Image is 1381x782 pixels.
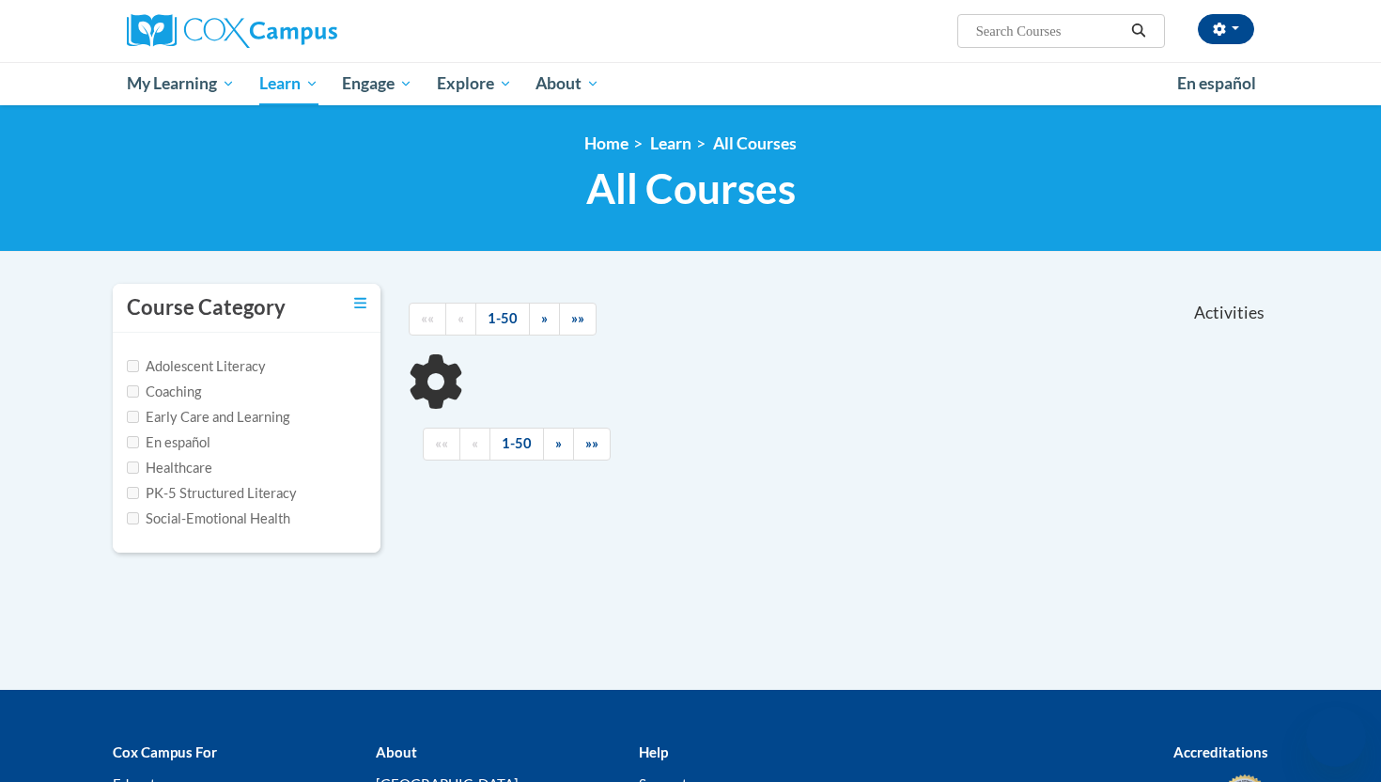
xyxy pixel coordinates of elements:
input: Checkbox for Options [127,436,139,448]
a: Next [543,428,574,461]
b: About [376,743,417,760]
span: En español [1177,73,1256,93]
span: » [555,435,562,451]
a: Toggle collapse [354,293,366,314]
span: »» [585,435,598,451]
b: Cox Campus For [113,743,217,760]
span: Explore [437,72,512,95]
label: Early Care and Learning [127,407,289,428]
span: »» [571,310,584,326]
input: Checkbox for Options [127,512,139,524]
span: My Learning [127,72,235,95]
span: « [472,435,478,451]
span: About [535,72,599,95]
b: Help [639,743,668,760]
label: Coaching [127,382,201,402]
a: Begining [423,428,460,461]
a: Begining [409,303,446,336]
button: Account Settings [1198,14,1254,44]
a: End [573,428,611,461]
a: Learn [247,62,331,105]
input: Checkbox for Options [127,385,139,398]
label: PK-5 Structured Literacy [127,483,297,504]
label: Healthcare [127,458,212,478]
button: Search [1125,20,1153,42]
a: 1-50 [475,303,530,336]
a: Explore [425,62,524,105]
h3: Course Category [127,293,286,322]
span: » [541,310,548,326]
a: En español [1165,64,1268,103]
a: Previous [459,428,490,461]
span: All Courses [586,164,796,213]
a: All Courses [713,133,797,153]
span: Engage [342,72,412,95]
a: Home [584,133,628,153]
a: Next [529,303,560,336]
span: «« [435,435,448,451]
img: Cox Campus [127,14,337,48]
a: About [524,62,613,105]
span: « [458,310,464,326]
a: Learn [650,133,691,153]
input: Search Courses [974,20,1125,42]
a: My Learning [115,62,247,105]
input: Checkbox for Options [127,487,139,499]
label: Adolescent Literacy [127,356,266,377]
a: 1-50 [489,428,544,461]
span: «« [421,310,434,326]
input: Checkbox for Options [127,360,139,372]
b: Accreditations [1173,743,1268,760]
label: Social-Emotional Health [127,508,290,529]
a: Engage [330,62,425,105]
a: End [559,303,597,336]
a: Cox Campus [127,14,484,48]
a: Previous [445,303,476,336]
iframe: Button to launch messaging window [1306,707,1366,767]
div: Main menu [99,62,1282,105]
input: Checkbox for Options [127,461,139,474]
label: En español [127,432,210,453]
input: Checkbox for Options [127,411,139,423]
span: Learn [259,72,318,95]
span: Activities [1194,303,1265,323]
